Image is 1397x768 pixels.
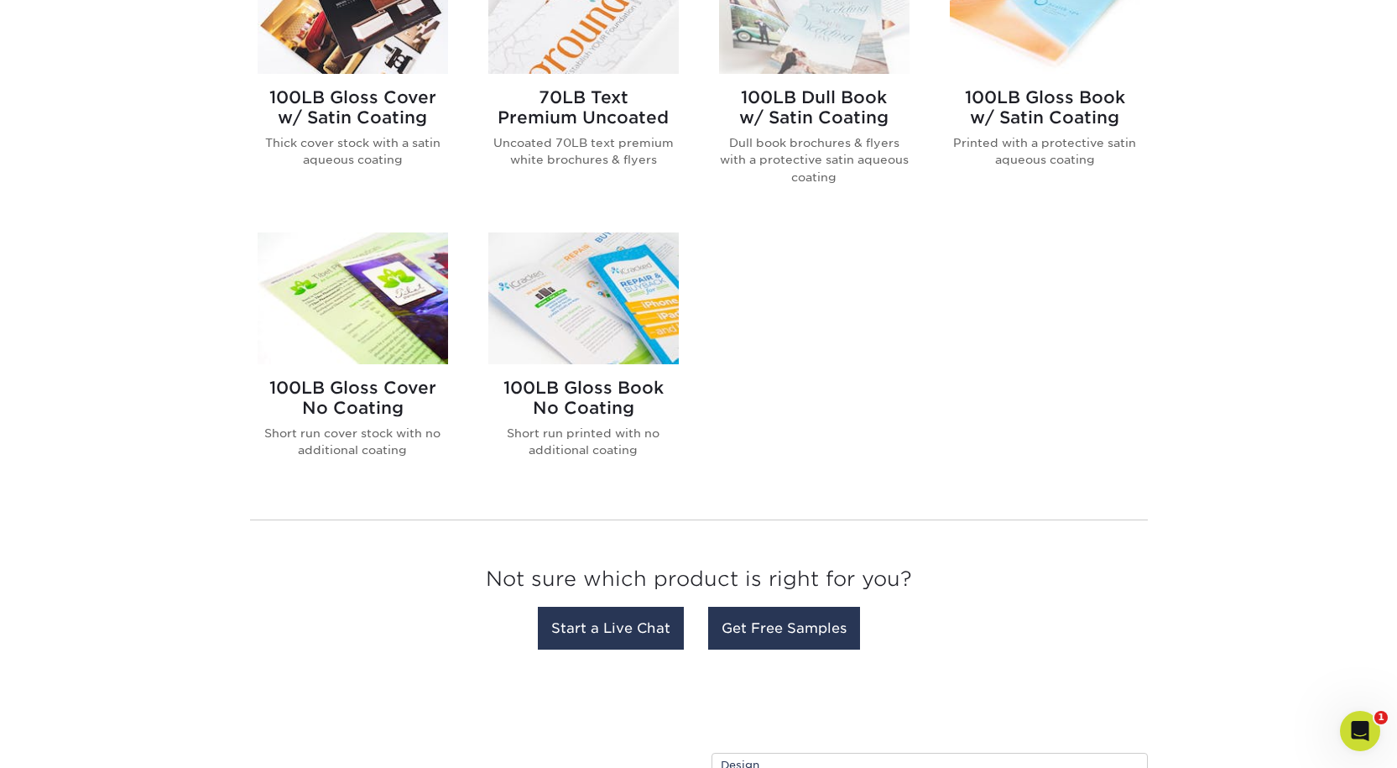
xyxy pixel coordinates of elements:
[258,232,448,364] img: 100LB Gloss Cover<br/>No Coating Brochures & Flyers
[1340,711,1380,751] iframe: Intercom live chat
[488,232,679,486] a: 100LB Gloss Book<br/>No Coating Brochures & Flyers 100LB Gloss BookNo Coating Short run printed w...
[950,134,1140,169] p: Printed with a protective satin aqueous coating
[4,717,143,762] iframe: Google Customer Reviews
[538,607,684,650] a: Start a Live Chat
[488,378,679,418] h2: 100LB Gloss Book No Coating
[258,134,448,169] p: Thick cover stock with a satin aqueous coating
[258,425,448,459] p: Short run cover stock with no additional coating
[488,232,679,364] img: 100LB Gloss Book<br/>No Coating Brochures & Flyers
[250,554,1148,612] h3: Not sure which product is right for you?
[708,607,860,650] a: Get Free Samples
[258,87,448,128] h2: 100LB Gloss Cover w/ Satin Coating
[488,134,679,169] p: Uncoated 70LB text premium white brochures & flyers
[258,232,448,486] a: 100LB Gloss Cover<br/>No Coating Brochures & Flyers 100LB Gloss CoverNo Coating Short run cover s...
[488,425,679,459] p: Short run printed with no additional coating
[488,87,679,128] h2: 70LB Text Premium Uncoated
[719,87,910,128] h2: 100LB Dull Book w/ Satin Coating
[719,134,910,185] p: Dull book brochures & flyers with a protective satin aqueous coating
[1374,711,1388,724] span: 1
[258,378,448,418] h2: 100LB Gloss Cover No Coating
[950,87,1140,128] h2: 100LB Gloss Book w/ Satin Coating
